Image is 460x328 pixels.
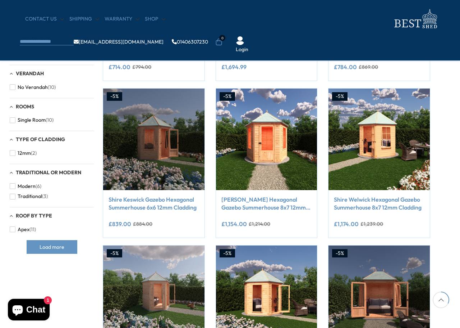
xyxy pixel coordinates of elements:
del: £869.00 [359,64,378,69]
span: Single Room [18,117,46,123]
button: 12mm [10,148,37,158]
div: -5% [332,249,348,258]
a: [EMAIL_ADDRESS][DOMAIN_NAME] [74,39,164,44]
del: £794.00 [132,64,151,69]
a: Shire Keswick Gazebo Hexagonal Summerhouse 6x6 12mm Cladding [109,196,199,212]
div: -5% [220,249,235,258]
del: £1,214.00 [249,221,270,226]
span: 0 [219,35,225,41]
span: (10) [46,117,54,123]
a: Warranty [105,15,139,23]
ins: £1,154.00 [221,221,247,227]
a: CONTACT US [25,15,64,23]
ins: £784.00 [334,64,357,70]
a: 0 [215,39,222,46]
a: 01406307230 [172,39,208,44]
span: Type of Cladding [16,136,65,143]
ins: £714.00 [109,64,130,70]
span: Load more [40,244,64,250]
img: logo [390,7,440,31]
div: -5% [220,92,235,101]
span: (10) [48,84,56,90]
span: (2) [31,150,37,156]
span: (3) [42,193,48,199]
button: Modern [10,181,41,192]
a: [PERSON_NAME] Hexagonal Gazebo Summerhouse 8x7 12mm Cladding [221,196,312,212]
span: (6) [36,183,41,189]
span: 12mm [18,150,31,156]
del: £1,239.00 [360,221,383,226]
ins: £1,174.00 [334,221,359,227]
a: Shipping [69,15,99,23]
span: Traditional or Modern [16,169,81,176]
div: -5% [332,92,348,101]
button: Load more [27,240,77,254]
ins: £839.00 [109,221,131,227]
span: Roof By Type [16,212,52,219]
span: Rooms [16,103,34,110]
span: No Verandah [18,84,48,90]
inbox-online-store-chat: Shopify online store chat [6,299,52,322]
span: Apex [18,226,29,233]
div: -5% [107,92,122,101]
div: -5% [107,249,122,258]
button: Single Room [10,115,54,125]
a: Shop [145,15,165,23]
img: User Icon [236,36,244,45]
span: Traditional [18,193,42,199]
span: (11) [29,226,36,233]
button: No Verandah [10,82,56,93]
span: Verandah [16,70,44,77]
a: Shire Welwick Hexagonal Gazebo Summerhouse 8x7 12mm Cladding [334,196,424,212]
del: £884.00 [133,221,152,226]
button: Apex [10,224,36,235]
ins: £1,694.99 [221,64,247,70]
span: Modern [18,183,36,189]
button: Traditional [10,191,48,202]
a: Login [236,46,248,53]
